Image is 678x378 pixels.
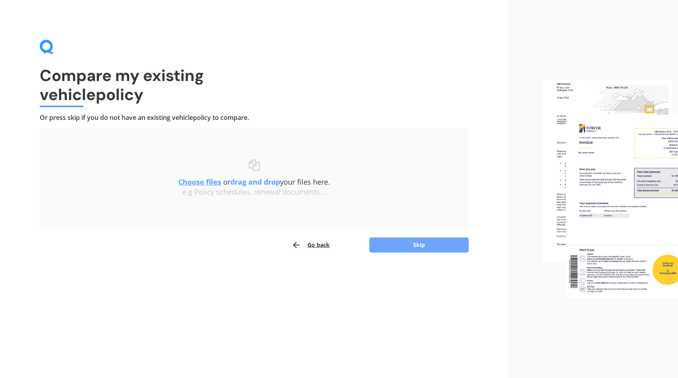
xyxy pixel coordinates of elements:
[230,177,280,187] b: drag and drop
[178,177,330,187] span: or your files here.
[369,237,469,253] button: Skip
[178,177,221,187] u: Choose files
[56,188,453,197] div: e.g Policy schedules, renewal documents...
[40,66,469,104] h1: Compare my existing vehicle policy
[292,237,330,253] button: Go back
[543,80,678,298] img: files.webp
[40,114,469,122] h4: Or press skip if you do not have an existing vehicle policy to compare.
